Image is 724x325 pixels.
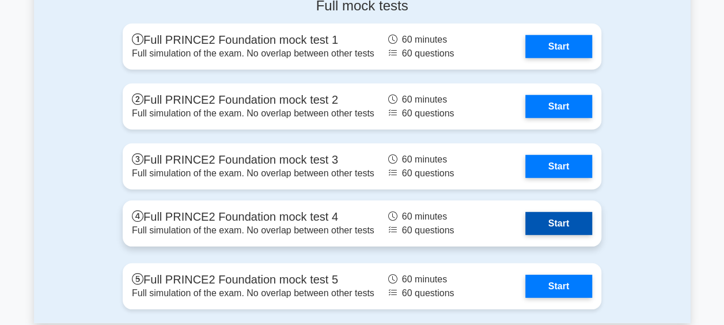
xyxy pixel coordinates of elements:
a: Start [525,155,592,178]
a: Start [525,35,592,58]
a: Start [525,95,592,118]
a: Start [525,275,592,298]
a: Start [525,212,592,235]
